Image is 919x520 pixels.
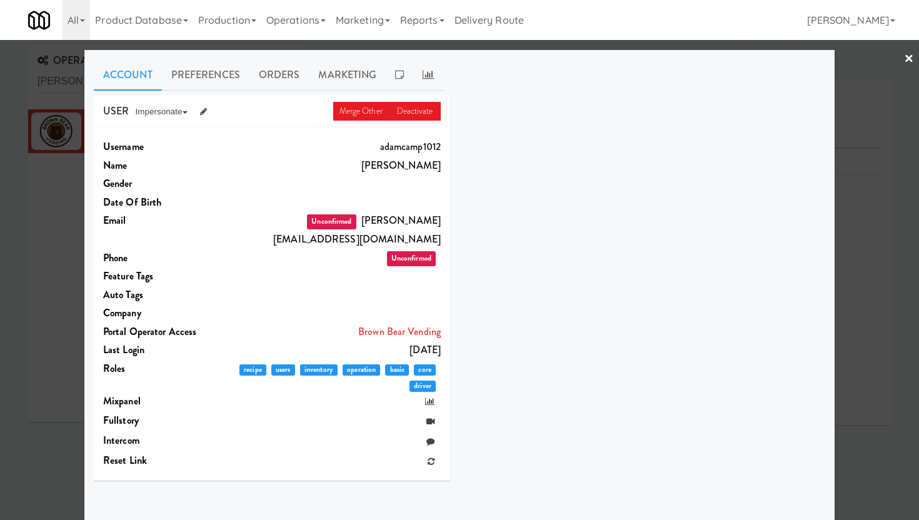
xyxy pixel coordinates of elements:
dd: [PERSON_NAME][EMAIL_ADDRESS][DOMAIN_NAME] [238,211,441,248]
span: core [414,364,436,376]
dt: Gender [103,174,238,193]
span: operation [343,364,380,376]
a: Brown Bear Vending [358,324,441,339]
button: Impersonate [129,102,193,121]
a: Orders [249,59,309,91]
a: Account [94,59,162,91]
dt: Intercom [103,431,238,450]
span: users [271,364,295,376]
dt: Date Of Birth [103,193,238,212]
dt: Roles [103,359,238,378]
dt: Username [103,137,238,156]
dt: Last login [103,341,238,359]
span: inventory [300,364,338,376]
span: Unconfirmed [307,214,356,229]
dt: Mixpanel [103,392,238,411]
span: recipe [239,364,266,376]
dt: Fullstory [103,411,238,430]
span: Unconfirmed [387,251,436,266]
a: × [904,40,914,79]
dt: Feature Tags [103,267,238,286]
dt: Phone [103,249,238,267]
a: Deactivate [391,102,441,121]
a: Marketing [309,59,386,91]
dd: [DATE] [238,341,441,359]
dt: Portal Operator Access [103,322,238,341]
a: Merge Other [333,102,391,121]
span: USER [103,104,129,118]
dt: Email [103,211,238,230]
dt: Auto Tags [103,286,238,304]
dd: adamcamp1012 [238,137,441,156]
dt: Reset link [103,451,238,470]
dd: [PERSON_NAME] [238,156,441,175]
dt: Company [103,304,238,322]
span: basic [385,364,409,376]
img: Micromart [28,9,50,31]
a: Preferences [162,59,249,91]
dt: Name [103,156,238,175]
span: driver [409,381,436,392]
